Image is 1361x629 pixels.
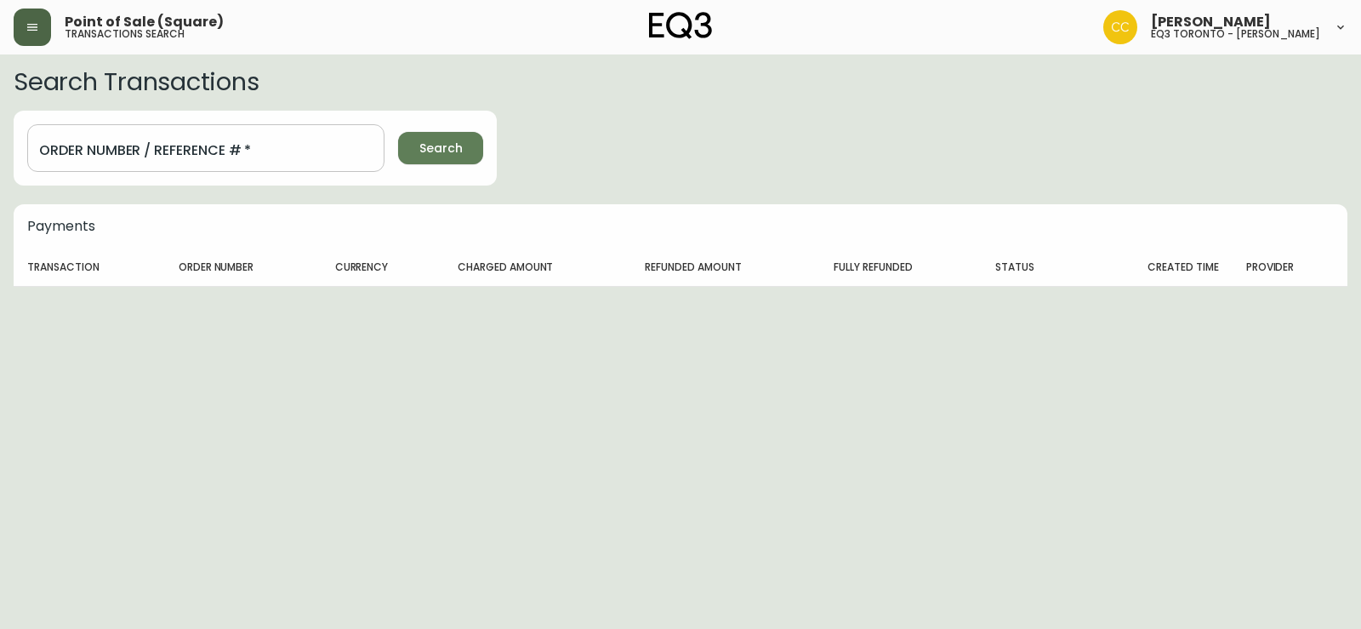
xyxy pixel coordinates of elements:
[631,249,820,286] th: Refunded Amount
[14,68,1347,95] h2: Search Transactions
[444,249,631,286] th: Charged Amount
[65,15,224,29] span: Point of Sale (Square)
[649,12,712,39] img: logo
[398,132,483,164] button: Search
[419,138,463,159] span: Search
[14,249,165,286] th: Transaction
[1151,15,1271,29] span: [PERSON_NAME]
[65,29,185,39] h5: transactions search
[27,218,1334,235] h5: Payments
[14,249,1347,287] table: payments table
[1082,249,1232,286] th: Created Time
[1103,10,1137,44] img: ec7176bad513007d25397993f68ebbfb
[165,249,322,286] th: Order Number
[820,249,982,286] th: Fully Refunded
[322,249,444,286] th: Currency
[982,249,1083,286] th: Status
[1151,29,1320,39] h5: eq3 toronto - [PERSON_NAME]
[1233,249,1347,286] th: Provider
